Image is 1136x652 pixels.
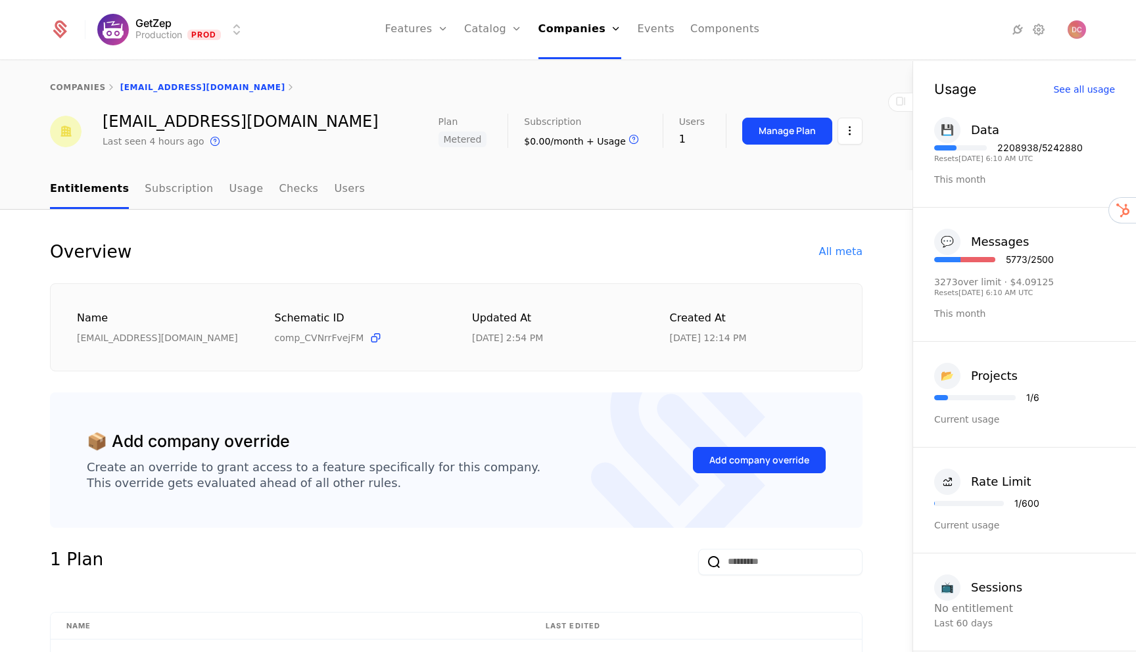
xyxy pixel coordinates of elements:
[472,331,543,344] div: 10/9/25, 2:54 PM
[145,170,213,209] a: Subscription
[1010,22,1026,37] a: Integrations
[679,117,705,126] span: Users
[670,310,836,327] div: Created at
[1053,85,1115,94] div: See all usage
[759,124,816,137] div: Manage Plan
[438,117,458,126] span: Plan
[135,28,182,41] div: Production
[334,170,365,209] a: Users
[693,447,826,473] button: Add company override
[229,170,264,209] a: Usage
[934,117,960,143] div: 💾
[275,331,364,344] span: comp_CVNrrFvejFM
[472,310,638,327] div: Updated at
[1068,20,1086,39] img: Daniel Chalef
[971,473,1031,491] div: Rate Limit
[51,613,530,640] th: Name
[438,131,487,147] span: Metered
[934,289,1054,296] div: Resets [DATE] 6:10 AM UTC
[1026,393,1039,402] div: 1 / 6
[934,574,960,601] div: 📺
[934,307,1115,320] div: This month
[934,173,1115,186] div: This month
[103,135,204,148] div: Last seen 4 hours ago
[1031,22,1047,37] a: Settings
[934,519,1115,532] div: Current usage
[87,429,290,454] div: 📦 Add company override
[934,277,1054,287] div: 3273 over limit · $4.09125
[77,310,243,327] div: Name
[838,118,863,145] button: Select action
[50,170,365,209] ul: Choose Sub Page
[971,367,1018,385] div: Projects
[971,233,1029,251] div: Messages
[934,363,960,389] div: 📂
[50,170,129,209] a: Entitlements
[997,143,1083,152] div: 2208938 / 5242880
[101,15,245,44] button: Select environment
[934,469,1031,495] button: Rate Limit
[103,114,379,129] div: [EMAIL_ADDRESS][DOMAIN_NAME]
[50,83,106,92] a: companies
[187,30,221,40] span: Prod
[934,413,1115,426] div: Current usage
[819,244,863,260] div: All meta
[50,549,103,575] div: 1 Plan
[530,613,862,640] th: Last edited
[524,131,642,148] div: $0.00/month
[934,363,1018,389] button: 📂Projects
[97,14,129,45] img: GetZep
[1068,20,1086,39] button: Open user button
[934,82,976,96] div: Usage
[524,117,581,126] span: Subscription
[135,18,172,28] span: GetZep
[77,331,243,344] div: [EMAIL_ADDRESS][DOMAIN_NAME]
[50,241,131,262] div: Overview
[934,117,999,143] button: 💾Data
[971,121,999,139] div: Data
[971,578,1022,597] div: Sessions
[1006,255,1054,264] div: 5773 / 2500
[275,310,441,326] div: Schematic ID
[934,574,1022,601] button: 📺Sessions
[50,116,82,147] img: aboufarhatelio@hotmail.com
[50,170,863,209] nav: Main
[742,118,832,145] button: Manage Plan
[679,131,705,147] div: 1
[934,229,1029,255] button: 💬Messages
[934,155,1083,162] div: Resets [DATE] 6:10 AM UTC
[279,170,318,209] a: Checks
[1014,499,1039,508] div: 1 / 600
[934,617,1115,630] div: Last 60 days
[670,331,747,344] div: 9/25/25, 12:14 PM
[934,602,1013,615] span: No entitlement
[87,459,540,491] div: Create an override to grant access to a feature specifically for this company. This override gets...
[586,136,626,147] span: + Usage
[709,454,809,467] div: Add company override
[934,229,960,255] div: 💬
